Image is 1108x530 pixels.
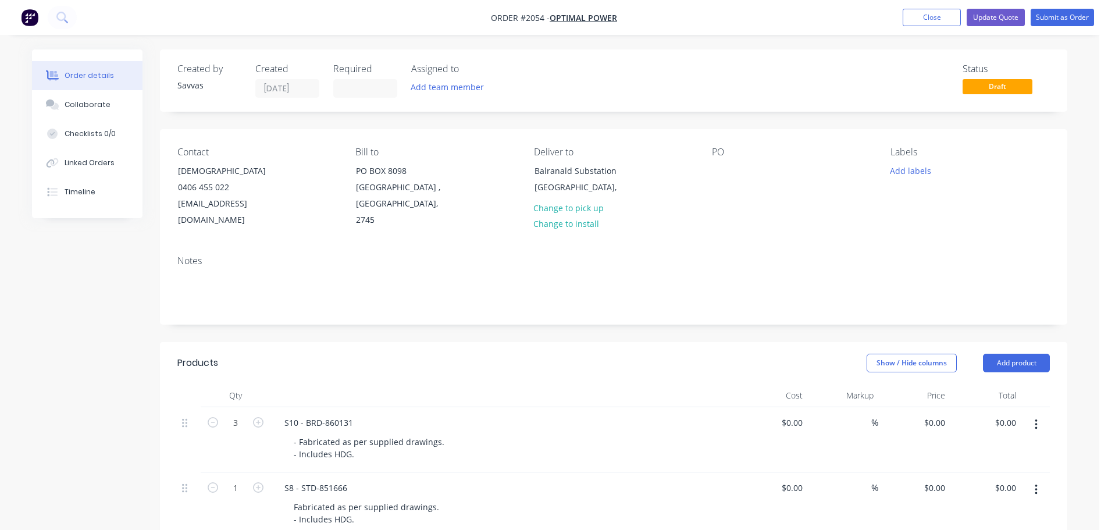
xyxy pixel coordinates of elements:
div: PO BOX 8098 [356,163,453,179]
div: Cost [736,384,807,407]
div: [DEMOGRAPHIC_DATA] [178,163,275,179]
div: S10 - BRD-860131 [275,414,362,431]
button: Submit as Order [1031,9,1094,26]
button: Change to install [528,216,605,232]
button: Add product [983,354,1050,372]
button: Close [903,9,961,26]
button: Checklists 0/0 [32,119,142,148]
div: PO BOX 8098[GEOGRAPHIC_DATA] , [GEOGRAPHIC_DATA], 2745 [346,162,462,229]
div: Markup [807,384,879,407]
img: Factory [21,9,38,26]
div: Labels [890,147,1050,158]
div: Balranald Substation[GEOGRAPHIC_DATA], [525,162,641,200]
a: Optimal Power [550,12,617,23]
div: Timeline [65,187,95,197]
span: % [871,416,878,429]
div: 0406 455 022 [178,179,275,195]
div: Order details [65,70,114,81]
div: Notes [177,255,1050,266]
button: Collaborate [32,90,142,119]
div: Deliver to [534,147,693,158]
button: Change to pick up [528,200,610,215]
div: Savvas [177,79,241,91]
div: Bill to [355,147,515,158]
div: Products [177,356,218,370]
div: Contact [177,147,337,158]
div: Required [333,63,397,74]
div: Price [878,384,950,407]
button: Order details [32,61,142,90]
div: Balranald Substation [535,163,631,179]
div: Qty [201,384,270,407]
button: Linked Orders [32,148,142,177]
div: Checklists 0/0 [65,129,116,139]
div: Collaborate [65,99,111,110]
button: Add labels [883,162,937,178]
div: Created by [177,63,241,74]
button: Add team member [405,79,490,95]
div: Linked Orders [65,158,115,168]
div: S8 - STD-851666 [275,479,357,496]
button: Update Quote [967,9,1025,26]
div: PO [712,147,871,158]
div: - Fabricated as per supplied drawings. - Includes HDG. [284,433,456,463]
div: [EMAIL_ADDRESS][DOMAIN_NAME] [178,195,275,228]
div: Total [950,384,1021,407]
div: Fabricated as per supplied drawings. - Includes HDG. [284,499,451,528]
div: Assigned to [411,63,528,74]
span: % [871,481,878,495]
button: Show / Hide columns [867,354,957,372]
div: [GEOGRAPHIC_DATA] , [GEOGRAPHIC_DATA], 2745 [356,179,453,228]
span: Order #2054 - [491,12,550,23]
div: Created [255,63,319,74]
span: Draft [963,79,1032,94]
button: Add team member [411,79,490,95]
div: [DEMOGRAPHIC_DATA]0406 455 022[EMAIL_ADDRESS][DOMAIN_NAME] [168,162,284,229]
button: Timeline [32,177,142,207]
div: Status [963,63,1050,74]
div: [GEOGRAPHIC_DATA], [535,179,631,195]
